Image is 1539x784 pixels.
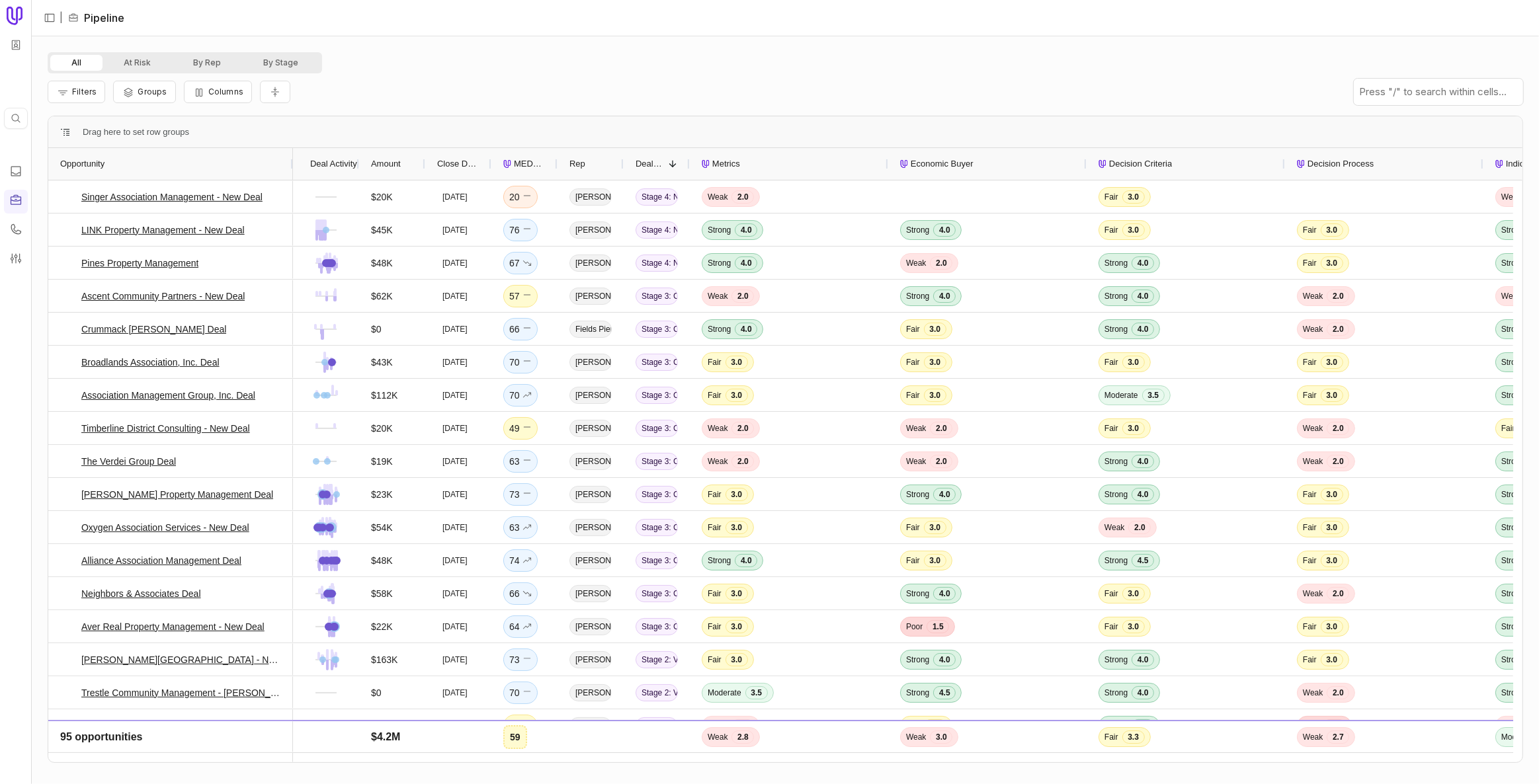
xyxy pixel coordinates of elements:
[636,717,678,734] span: Stage 2: Value Demonstration
[437,156,479,172] span: Close Date
[1104,390,1138,401] span: Moderate
[1501,390,1524,401] span: Strong
[442,390,468,401] time: [DATE]
[1122,223,1145,237] span: 3.0
[509,354,532,370] div: 70
[636,288,678,305] span: Stage 3: Confirmation
[636,585,678,602] span: Stage 3: Confirmation
[81,718,281,734] a: Empire South Realty Advisors, LLC - [PERSON_NAME] Deal
[371,156,401,172] span: Amount
[726,620,748,633] span: 3.0
[68,10,124,26] li: Pipeline
[569,585,612,602] span: [PERSON_NAME]
[906,654,929,665] span: Strong
[933,587,956,600] span: 4.0
[1104,291,1128,301] span: Strong
[522,189,532,205] span: No change
[636,221,678,239] span: Stage 4: Negotiation
[1501,225,1524,235] span: Strong
[81,586,201,602] a: Neighbors & Associates Deal
[731,290,754,303] span: 2.0
[1321,521,1343,534] span: 3.0
[636,420,678,437] span: Stage 3: Confirmation
[636,486,678,503] span: Stage 3: Confirmation
[1303,390,1317,401] span: Fair
[138,87,167,97] span: Groups
[60,10,63,26] span: |
[927,620,949,633] span: 1.5
[509,420,532,436] div: 49
[1099,148,1273,180] div: Decision Criteria
[1501,357,1524,368] span: Strong
[522,453,532,469] span: No change
[1132,323,1154,336] span: 4.0
[81,652,281,668] a: [PERSON_NAME][GEOGRAPHIC_DATA] - New Deal
[522,288,532,304] span: No change
[371,553,393,568] div: $48K
[708,324,731,334] span: Strong
[72,87,97,97] span: Filters
[81,619,265,635] a: Aver Real Property Management - New Deal
[708,390,722,401] span: Fair
[442,258,468,268] time: [DATE]
[81,255,198,271] a: Pines Property Management
[1354,79,1523,105] input: Press "/" to search within cells...
[509,685,532,701] div: 70
[1327,587,1349,600] span: 2.0
[708,522,722,533] span: Fair
[1327,290,1349,303] span: 2.0
[569,453,612,470] span: [PERSON_NAME]
[569,354,612,371] span: [PERSON_NAME]
[522,652,532,668] span: No change
[1323,719,1346,732] span: 1.5
[731,455,754,468] span: 2.0
[906,456,926,467] span: Weak
[726,389,748,402] span: 3.0
[1303,654,1317,665] span: Fair
[1104,192,1118,202] span: Fair
[1501,555,1524,566] span: Strong
[636,651,678,668] span: Stage 2: Value Demonstration
[48,81,105,103] button: Filter Pipeline
[1501,192,1521,202] span: Weak
[708,621,722,632] span: Fair
[442,291,468,301] time: [DATE]
[371,420,393,436] div: $20K
[1104,324,1128,334] span: Strong
[924,323,946,336] span: 3.0
[1104,555,1128,566] span: Strong
[83,124,189,140] div: Row Groups
[906,357,920,368] span: Fair
[708,555,731,566] span: Strong
[442,654,468,665] time: [DATE]
[636,519,678,536] span: Stage 3: Confirmation
[731,719,754,732] span: 2.0
[731,422,754,435] span: 2.0
[442,721,468,731] time: [DATE]
[924,719,946,732] span: 3.0
[522,222,532,238] span: No change
[708,423,728,434] span: Weak
[522,718,532,734] span: No change
[1327,323,1349,336] span: 2.0
[1122,620,1145,633] span: 3.0
[933,223,956,237] span: 4.0
[1142,389,1165,402] span: 3.5
[1122,190,1145,204] span: 3.0
[636,156,663,172] span: Deal Stage
[1104,258,1128,268] span: Strong
[708,225,731,235] span: Strong
[906,225,929,235] span: Strong
[242,55,319,71] button: By Stage
[509,619,532,635] div: 64
[636,354,678,371] span: Stage 3: Confirmation
[509,255,532,271] div: 67
[1104,489,1128,500] span: Strong
[442,687,468,698] time: [DATE]
[1132,686,1154,699] span: 4.0
[371,189,393,205] div: $20K
[1501,721,1521,731] span: Weak
[1303,324,1323,334] span: Weak
[371,255,393,271] div: $48K
[509,387,532,403] div: 70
